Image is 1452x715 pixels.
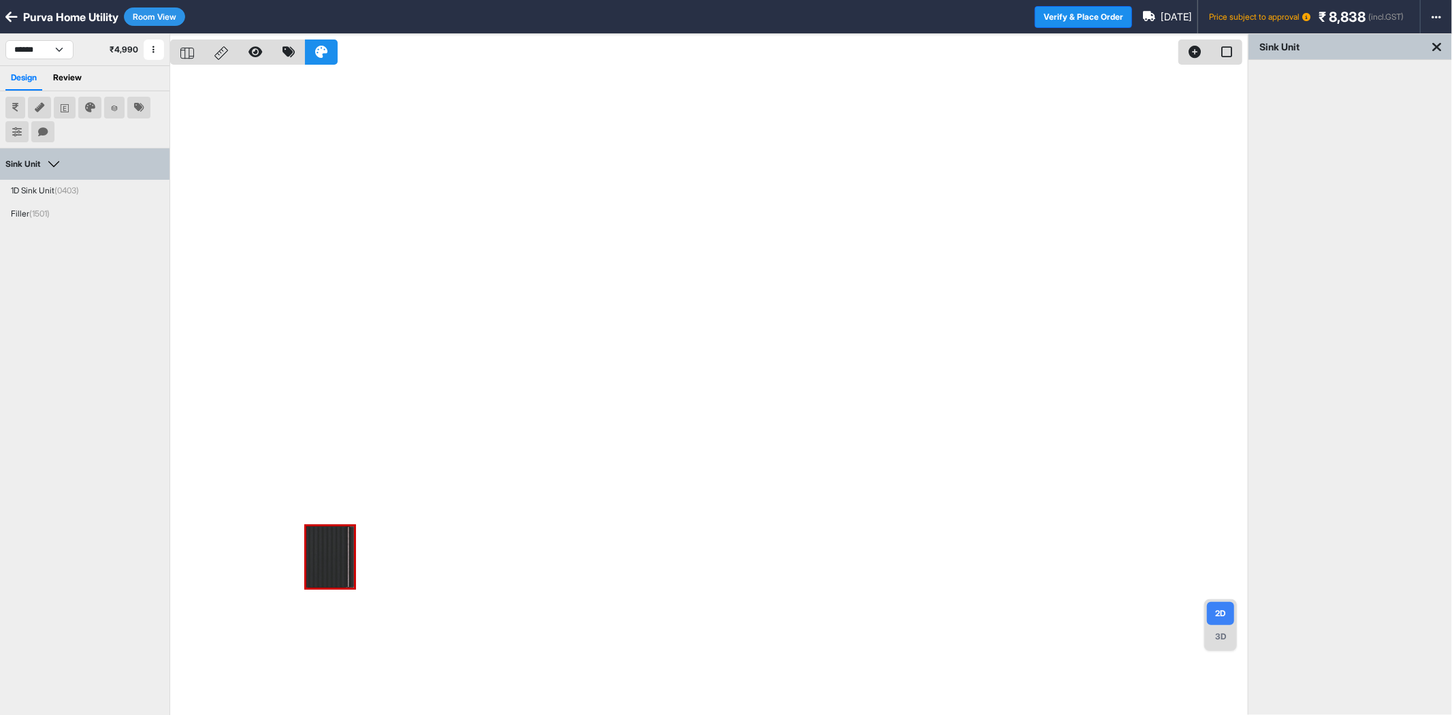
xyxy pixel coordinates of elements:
[1209,11,1310,23] span: Price subject to approval
[1035,6,1132,28] button: Verify & Place Order
[1161,10,1192,25] span: [DATE]
[124,7,185,26] button: Room View
[11,185,79,197] div: 1D Sink Unit
[23,9,118,25] div: Purva Home Utility
[11,208,50,220] div: Filler
[1207,602,1234,625] div: 2D
[110,44,138,56] p: ₹ 4,990
[5,157,64,171] button: Sink Unit
[48,66,87,91] p: Review
[1259,39,1300,54] p: Sink Unit
[1319,7,1366,27] span: ₹ 8,838
[1368,11,1404,23] span: (incl.GST)
[5,159,40,169] div: Sink Unit
[1207,625,1234,648] div: 3D
[29,208,50,219] span: (1501)
[54,185,79,195] span: (0403)
[5,66,42,91] p: Design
